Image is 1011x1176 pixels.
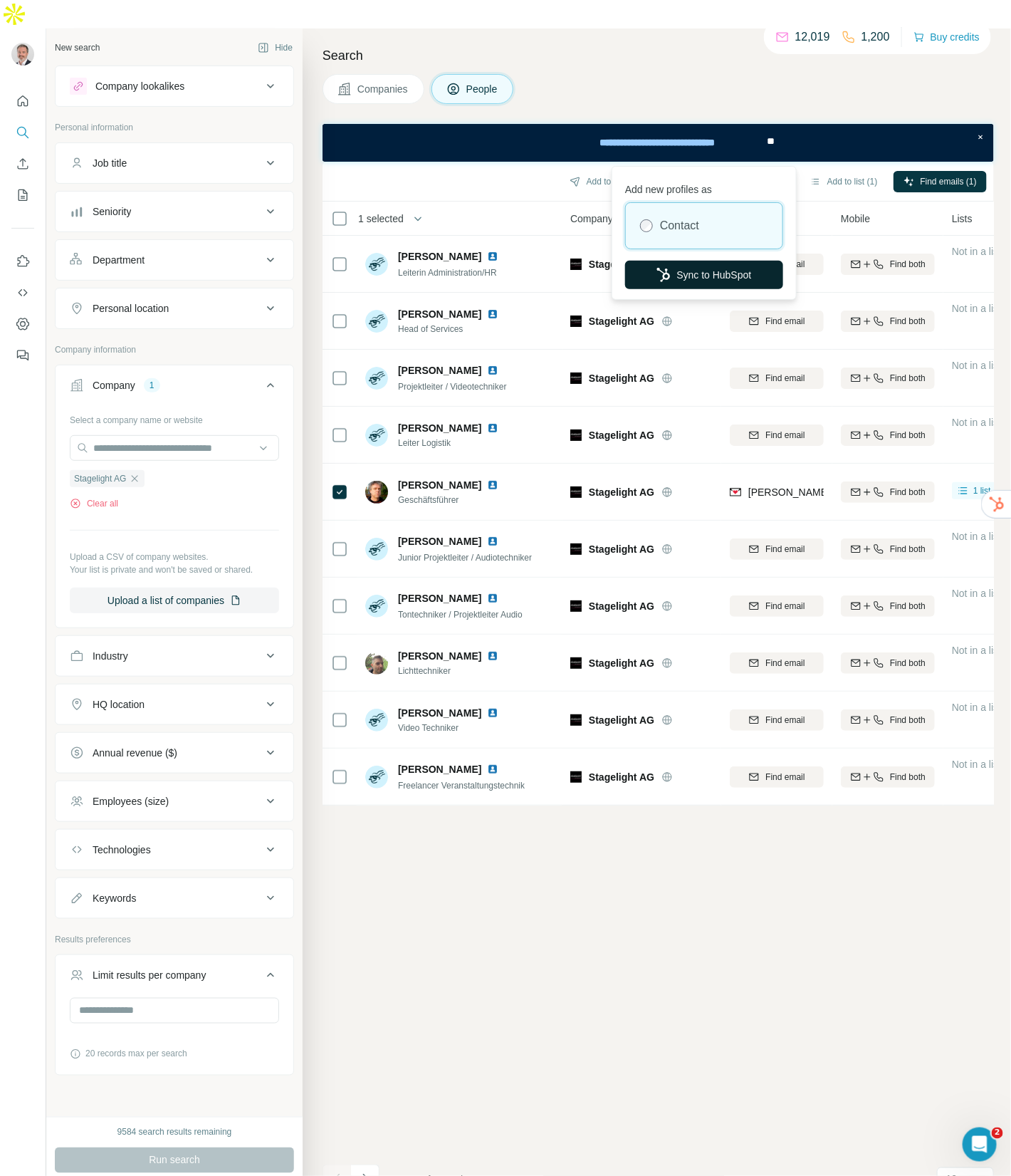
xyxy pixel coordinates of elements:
span: Stagelight AG [589,485,654,499]
span: Lists [952,212,973,226]
button: Use Surfe API [11,280,34,306]
img: Logo of Stagelight AG [570,714,582,726]
button: Find both [841,254,935,275]
span: Leiter Logistik [398,437,504,449]
span: Find both [890,600,926,613]
img: Logo of Stagelight AG [570,316,582,327]
span: Not in a list [952,303,1001,314]
p: 12,019 [795,28,830,46]
label: Contact [660,217,699,234]
span: Projektleiter / Videotechniker [398,382,507,392]
button: Find both [841,709,935,731]
span: Lichttechniker [398,665,504,677]
img: Avatar [365,652,388,675]
span: Stagelight AG [589,428,654,442]
span: Find email [765,543,805,556]
div: Select a company name or website [70,408,279,427]
div: 1 [144,379,160,392]
p: Personal information [55,121,294,134]
span: Find both [890,771,926,784]
img: Avatar [365,367,388,390]
div: Employees (size) [93,794,169,808]
img: LinkedIn logo [487,251,498,262]
img: LinkedIn logo [487,308,498,320]
div: Seniority [93,204,131,219]
img: Logo of Stagelight AG [570,657,582,669]
button: Find both [841,652,935,674]
span: Mobile [841,212,870,226]
span: Not in a list [952,702,1001,713]
span: Junior Projektleiter / Audiotechniker [398,553,532,563]
span: Head of Services [398,323,504,335]
span: Not in a list [952,588,1001,599]
span: Not in a list [952,531,1001,542]
span: Stagelight AG [589,599,654,613]
span: [PERSON_NAME] [398,307,481,321]
span: Find email [765,657,805,670]
span: [PERSON_NAME] [398,706,481,720]
img: Avatar [365,766,388,789]
span: Stagelight AG [74,472,126,485]
img: LinkedIn logo [487,536,498,547]
iframe: Intercom live chat [963,1128,997,1162]
span: Stagelight AG [589,542,654,556]
p: Results preferences [55,933,294,946]
button: Find email [730,538,824,560]
button: Quick start [11,88,34,114]
span: 20 records max per search [85,1048,187,1061]
span: [PERSON_NAME] [398,649,481,663]
iframe: Banner [323,124,994,162]
img: Logo of Stagelight AG [570,771,582,783]
div: Annual revenue ($) [93,746,177,760]
p: Upload a CSV of company websites. [70,551,279,563]
button: Use Surfe on LinkedIn [11,249,34,274]
button: Employees (size) [56,784,293,818]
span: Find email [765,372,805,385]
span: Find both [890,258,926,271]
button: Industry [56,639,293,673]
p: Add new profiles as [625,177,783,197]
img: Avatar [365,538,388,561]
button: Personal location [56,291,293,326]
button: Find email [730,368,824,389]
div: Department [93,253,145,267]
button: Find both [841,482,935,503]
div: Job title [93,156,127,170]
button: Sync to HubSpot [625,261,783,289]
img: LinkedIn logo [487,365,498,376]
button: Find both [841,766,935,788]
button: Job title [56,146,293,180]
img: LinkedIn logo [487,593,498,604]
img: Logo of Stagelight AG [570,600,582,612]
img: Logo of Stagelight AG [570,543,582,555]
span: Stagelight AG [589,713,654,727]
div: Limit results per company [93,968,206,982]
span: [PERSON_NAME] [398,478,481,492]
span: Stagelight AG [589,371,654,385]
img: LinkedIn logo [487,422,498,434]
img: Logo of Stagelight AG [570,430,582,441]
button: Find both [841,425,935,446]
img: Avatar [365,709,388,732]
button: Department [56,243,293,277]
div: Industry [93,649,128,663]
img: LinkedIn logo [487,764,498,775]
span: Stagelight AG [589,770,654,784]
p: Your list is private and won't be saved or shared. [70,563,279,576]
button: Company lookalikes [56,69,293,103]
img: Avatar [365,253,388,276]
button: Find email [730,709,824,731]
button: Search [11,120,34,145]
span: Find both [890,315,926,328]
span: [PERSON_NAME] [398,762,481,776]
img: LinkedIn logo [487,479,498,491]
span: [PERSON_NAME] [398,249,481,264]
div: 9584 search results remaining [117,1126,232,1139]
span: [PERSON_NAME] [398,591,481,605]
span: Not in a list [952,360,1001,371]
button: Find both [841,311,935,332]
img: Logo of Stagelight AG [570,373,582,384]
img: Logo of Stagelight AG [570,486,582,498]
span: Not in a list [952,417,1001,428]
